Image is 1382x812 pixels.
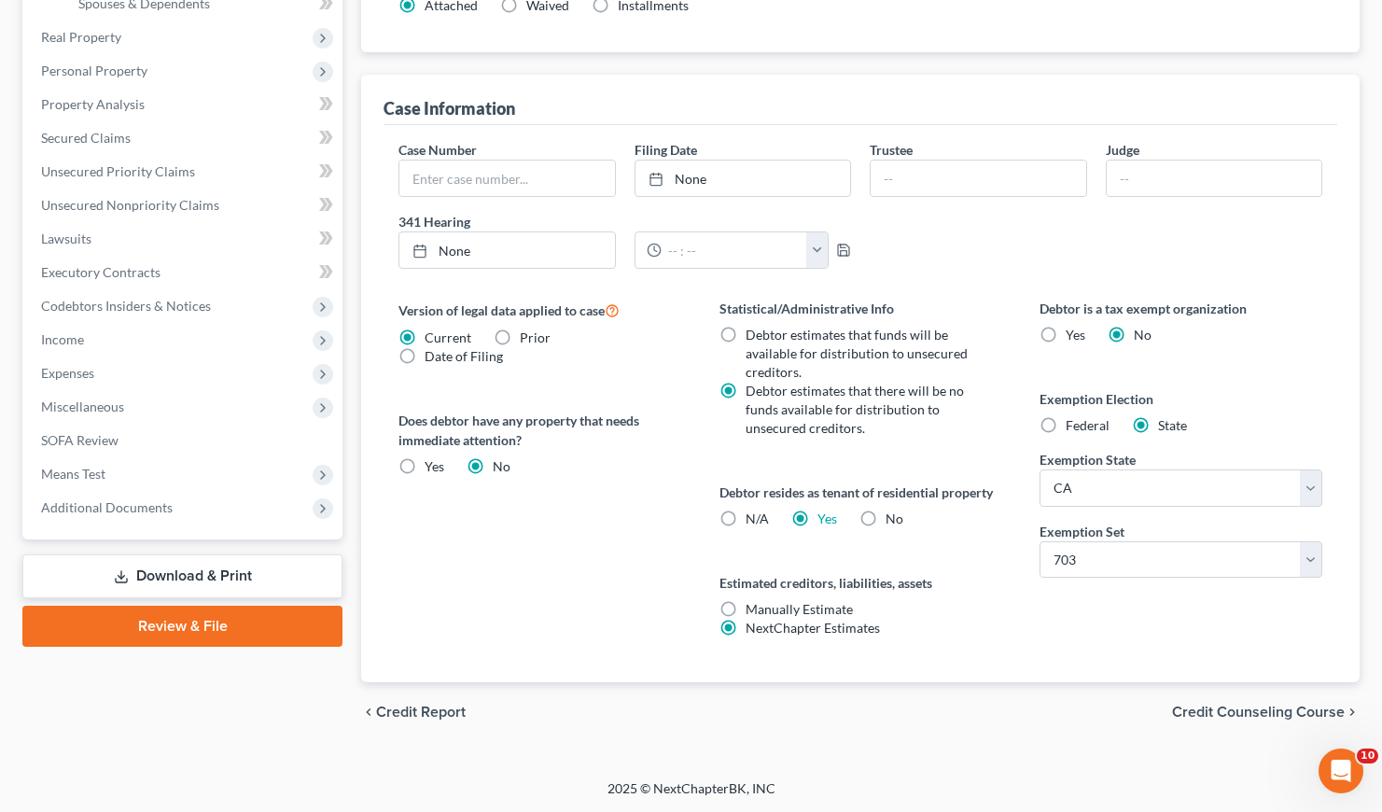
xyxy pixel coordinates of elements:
[26,88,342,121] a: Property Analysis
[41,298,211,314] span: Codebtors Insiders & Notices
[41,130,131,146] span: Secured Claims
[1040,450,1136,469] label: Exemption State
[41,399,124,414] span: Miscellaneous
[41,163,195,179] span: Unsecured Priority Claims
[376,705,466,720] span: Credit Report
[520,329,551,345] span: Prior
[22,554,342,598] a: Download & Print
[493,458,510,474] span: No
[26,189,342,222] a: Unsecured Nonpriority Claims
[719,299,1002,318] label: Statistical/Administrative Info
[41,432,119,448] span: SOFA Review
[1172,705,1360,720] button: Credit Counseling Course chevron_right
[746,620,880,636] span: NextChapter Estimates
[398,140,477,160] label: Case Number
[425,348,503,364] span: Date of Filing
[41,331,84,347] span: Income
[22,606,342,647] a: Review & File
[746,327,968,380] span: Debtor estimates that funds will be available for distribution to unsecured creditors.
[26,222,342,256] a: Lawsuits
[1345,705,1360,720] i: chevron_right
[1357,749,1378,763] span: 10
[1040,389,1322,409] label: Exemption Election
[1172,705,1345,720] span: Credit Counseling Course
[41,499,173,515] span: Additional Documents
[41,365,94,381] span: Expenses
[1107,161,1321,196] input: --
[1066,327,1085,343] span: Yes
[1040,522,1124,541] label: Exemption Set
[361,705,466,720] button: chevron_left Credit Report
[746,511,769,526] span: N/A
[399,161,614,196] input: Enter case number...
[26,155,342,189] a: Unsecured Priority Claims
[1134,327,1152,343] span: No
[870,140,913,160] label: Trustee
[41,96,145,112] span: Property Analysis
[719,573,1002,593] label: Estimated creditors, liabilities, assets
[635,140,697,160] label: Filing Date
[26,121,342,155] a: Secured Claims
[746,383,964,436] span: Debtor estimates that there will be no funds available for distribution to unsecured creditors.
[41,466,105,482] span: Means Test
[425,458,444,474] span: Yes
[41,197,219,213] span: Unsecured Nonpriority Claims
[398,411,681,450] label: Does debtor have any property that needs immediate attention?
[41,231,91,246] span: Lawsuits
[1158,417,1187,433] span: State
[886,511,903,526] span: No
[398,299,681,321] label: Version of legal data applied to case
[871,161,1085,196] input: --
[817,511,837,526] a: Yes
[425,329,471,345] span: Current
[719,483,1002,502] label: Debtor resides as tenant of residential property
[41,264,161,280] span: Executory Contracts
[399,232,614,268] a: None
[635,161,850,196] a: None
[662,232,807,268] input: -- : --
[1319,749,1363,793] iframe: Intercom live chat
[41,29,121,45] span: Real Property
[1106,140,1139,160] label: Judge
[26,256,342,289] a: Executory Contracts
[26,424,342,457] a: SOFA Review
[389,212,860,231] label: 341 Hearing
[384,97,515,119] div: Case Information
[1040,299,1322,318] label: Debtor is a tax exempt organization
[1066,417,1110,433] span: Federal
[746,601,853,617] span: Manually Estimate
[361,705,376,720] i: chevron_left
[41,63,147,78] span: Personal Property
